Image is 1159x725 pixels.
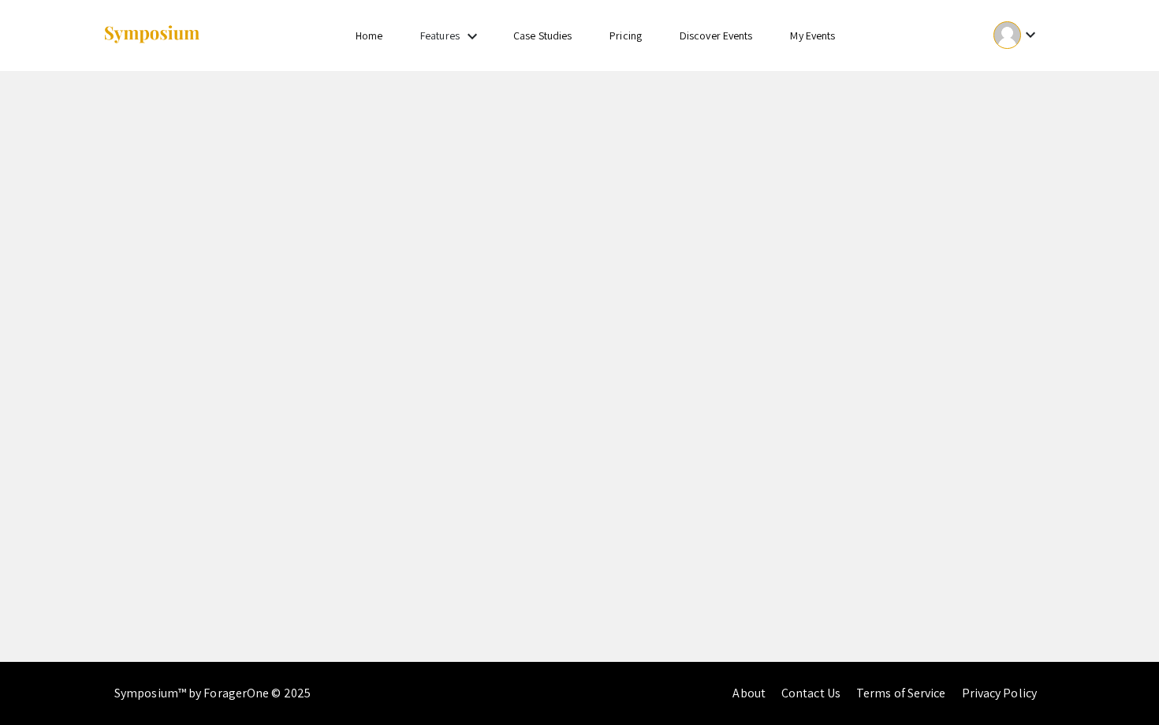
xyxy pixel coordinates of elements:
a: Pricing [609,28,642,43]
a: Terms of Service [856,685,946,701]
mat-icon: Expand account dropdown [1021,25,1040,44]
button: Expand account dropdown [977,17,1057,53]
img: Symposium by ForagerOne [102,24,201,46]
a: Contact Us [781,685,840,701]
a: Discover Events [680,28,753,43]
mat-icon: Expand Features list [463,27,482,46]
a: Case Studies [513,28,572,43]
a: About [732,685,766,701]
a: Home [356,28,382,43]
a: Features [420,28,460,43]
div: Symposium™ by ForagerOne © 2025 [114,662,311,725]
a: Privacy Policy [962,685,1037,701]
iframe: Chat [1092,654,1147,713]
a: My Events [790,28,835,43]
